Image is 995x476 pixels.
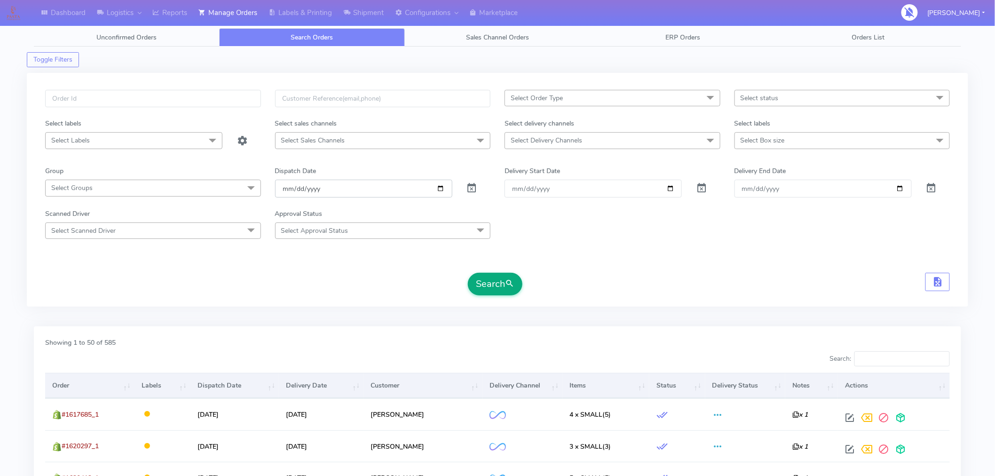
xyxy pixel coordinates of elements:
[468,273,522,295] button: Search
[27,52,79,67] button: Toggle Filters
[275,90,491,107] input: Customer Reference(email,phone)
[705,373,786,398] th: Delivery Status: activate to sort column ascending
[190,430,279,462] td: [DATE]
[793,410,808,419] i: x 1
[45,338,116,348] label: Showing 1 to 50 of 585
[34,28,961,47] ul: Tabs
[52,410,62,420] img: shopify.png
[838,373,950,398] th: Actions: activate to sort column ascending
[734,119,771,128] label: Select labels
[51,226,116,235] span: Select Scanned Driver
[490,411,506,419] img: OnFleet
[511,136,582,145] span: Select Delivery Channels
[363,398,482,430] td: [PERSON_NAME]
[741,94,779,103] span: Select status
[511,94,563,103] span: Select Order Type
[490,443,506,451] img: OnFleet
[51,183,93,192] span: Select Groups
[52,442,62,452] img: shopify.png
[562,373,649,398] th: Items: activate to sort column ascending
[921,3,992,23] button: [PERSON_NAME]
[291,33,333,42] span: Search Orders
[570,410,603,419] span: 4 x SMALL
[829,351,950,366] label: Search:
[45,209,90,219] label: Scanned Driver
[665,33,700,42] span: ERP Orders
[741,136,785,145] span: Select Box size
[363,430,482,462] td: [PERSON_NAME]
[279,373,363,398] th: Delivery Date: activate to sort column ascending
[466,33,529,42] span: Sales Channel Orders
[363,373,482,398] th: Customer: activate to sort column ascending
[649,373,705,398] th: Status: activate to sort column ascending
[734,166,786,176] label: Delivery End Date
[570,442,611,451] span: (3)
[190,398,279,430] td: [DATE]
[96,33,157,42] span: Unconfirmed Orders
[45,166,63,176] label: Group
[505,119,574,128] label: Select delivery channels
[505,166,560,176] label: Delivery Start Date
[51,136,90,145] span: Select Labels
[570,442,603,451] span: 3 x SMALL
[45,90,261,107] input: Order Id
[62,442,99,451] span: #1620297_1
[279,430,363,462] td: [DATE]
[854,351,950,366] input: Search:
[134,373,190,398] th: Labels: activate to sort column ascending
[793,442,808,451] i: x 1
[275,119,337,128] label: Select sales channels
[62,410,99,419] span: #1617685_1
[482,373,563,398] th: Delivery Channel: activate to sort column ascending
[45,373,134,398] th: Order: activate to sort column ascending
[45,119,81,128] label: Select labels
[281,136,345,145] span: Select Sales Channels
[275,209,323,219] label: Approval Status
[281,226,348,235] span: Select Approval Status
[190,373,279,398] th: Dispatch Date: activate to sort column ascending
[852,33,885,42] span: Orders List
[275,166,316,176] label: Dispatch Date
[279,398,363,430] td: [DATE]
[785,373,838,398] th: Notes: activate to sort column ascending
[570,410,611,419] span: (5)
